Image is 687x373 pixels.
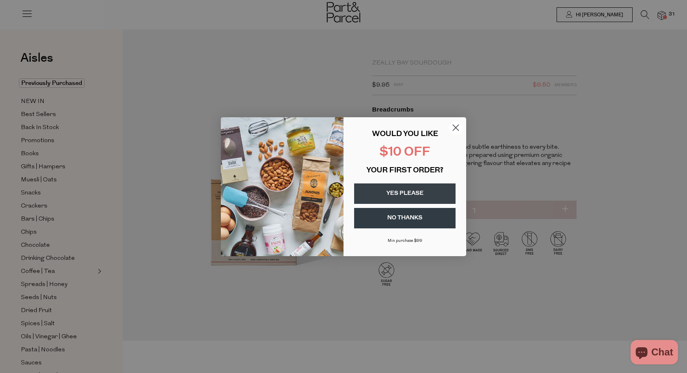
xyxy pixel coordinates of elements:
span: Min purchase $99 [388,239,422,243]
button: Close dialog [449,121,463,135]
button: YES PLEASE [354,183,456,204]
inbox-online-store-chat: Shopify online store chat [628,340,680,366]
button: NO THANKS [354,208,456,228]
span: WOULD YOU LIKE [372,131,438,138]
span: $10 OFF [379,146,430,159]
img: 43fba0fb-7538-40bc-babb-ffb1a4d097bc.jpeg [221,117,343,256]
span: YOUR FIRST ORDER? [366,167,443,174]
